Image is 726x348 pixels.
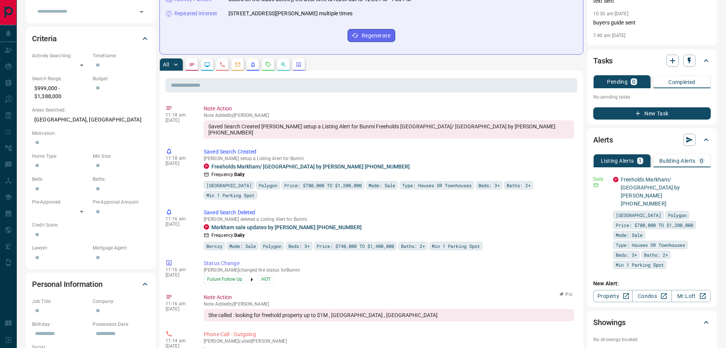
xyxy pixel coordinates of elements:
div: property.ca [613,177,618,182]
p: 11:14 am [166,338,192,343]
p: [STREET_ADDRESS][PERSON_NAME] multiple times [229,10,353,18]
span: [GEOGRAPHIC_DATA] [616,211,661,219]
span: Berczy [206,242,222,250]
strong: Daily [234,233,245,238]
a: Property [593,290,633,302]
span: Baths: 2+ [507,181,531,189]
p: New Alert: [593,280,711,288]
p: Building Alerts [659,158,695,163]
div: Criteria [32,29,150,48]
p: All [163,62,169,67]
div: She called : looking for freehold property up to $1M , [GEOGRAPHIC_DATA] , [GEOGRAPHIC_DATA] [204,309,574,321]
span: Polygon [259,181,277,189]
p: [PERSON_NAME] setup a Listing Alert for Bunmi [204,156,574,161]
p: 11:18 am [166,155,192,161]
p: 1 [639,158,642,163]
strong: Daily [234,172,245,177]
p: Frequency: [211,171,245,178]
p: Note Added by [PERSON_NAME] [204,301,574,307]
svg: Calls [219,62,225,68]
p: Pre-Approved: [32,199,89,206]
p: Baths: [93,176,150,183]
p: [DATE] [166,161,192,166]
span: [GEOGRAPHIC_DATA] [206,181,252,189]
p: Min Size: [93,153,150,160]
p: Budget: [93,75,150,82]
p: 11:18 am [166,112,192,118]
span: Price: $780,000 TO $1,200,000 [616,221,693,229]
h2: Alerts [593,134,613,146]
span: Beds: 3+ [478,181,500,189]
p: Actively Searching: [32,52,89,59]
span: Beds: 3+ [288,242,310,250]
p: Repeated Interest [174,10,217,18]
svg: Notes [189,62,195,68]
p: Saved Search Created [204,148,574,156]
p: Areas Searched: [32,107,150,113]
p: 11:16 am [166,216,192,222]
p: Pending [607,79,628,84]
p: No showings booked [593,336,711,343]
span: Min 1 Parking Spot [206,191,254,199]
svg: Emails [235,62,241,68]
p: Timeframe: [93,52,150,59]
p: Search Range: [32,75,89,82]
span: Mode: Sale [229,242,256,250]
p: 11:16 am [166,267,192,272]
p: 7:40 am [DATE] [593,33,626,38]
a: Mr.Loft [671,290,711,302]
span: Future Follow Up [207,275,242,283]
div: Tasks [593,52,711,70]
div: Personal Information [32,275,150,293]
p: [PERSON_NAME] deleted a Listing Alert for Bunmi [204,217,574,222]
h2: Tasks [593,55,613,67]
p: Motivation: [32,130,150,137]
p: [GEOGRAPHIC_DATA], [GEOGRAPHIC_DATA] [32,113,150,126]
div: property.ca [204,163,209,169]
p: [DATE] [166,118,192,123]
p: Birthday: [32,321,89,328]
svg: Listing Alerts [250,62,256,68]
span: Baths: 2+ [644,251,668,259]
p: Pre-Approval Amount: [93,199,150,206]
button: Pin [555,291,577,298]
p: Home Type: [32,153,89,160]
a: Freeholds Markham/ [GEOGRAPHIC_DATA] by [PERSON_NAME] [PHONE_NUMBER] [211,163,410,170]
span: Beds: 3+ [616,251,637,259]
p: Beds: [32,176,89,183]
h2: Criteria [32,32,57,45]
div: Alerts [593,131,711,149]
div: Showings [593,313,711,332]
p: No pending tasks [593,91,711,103]
p: Possession Date: [93,321,150,328]
span: Price: $740,000 TO $1,400,000 [317,242,394,250]
p: Saved Search Deleted [204,209,574,217]
button: Open [136,6,147,17]
p: Credit Score: [32,222,150,228]
span: Min 1 Parking Spot [616,261,664,269]
button: New Task [593,107,711,120]
p: Listing Alerts [601,158,634,163]
svg: Lead Browsing Activity [204,62,210,68]
p: 0 [632,79,635,84]
p: [PERSON_NAME] called [PERSON_NAME] [204,338,574,344]
svg: Agent Actions [296,62,302,68]
span: Price: $780,000 TO $1,200,000 [284,181,362,189]
span: HOT [261,275,270,283]
p: Lawyer: [32,244,89,251]
span: Type: Houses OR Townhouses [616,241,685,249]
p: [DATE] [166,272,192,278]
button: Regenerate [348,29,395,42]
p: [DATE] [166,306,192,312]
p: buyers guide sent [593,19,711,27]
span: Polygon [263,242,282,250]
p: [PERSON_NAME] changed the status for Bunmi [204,267,574,273]
span: Type: Houses OR Townhouses [402,181,472,189]
span: Mode: Sale [369,181,395,189]
p: Note Action [204,293,574,301]
p: Frequency: [211,232,245,239]
h2: Personal Information [32,278,103,290]
p: $999,000 - $1,388,000 [32,82,89,103]
p: Note Action [204,105,574,113]
svg: Requests [265,62,271,68]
